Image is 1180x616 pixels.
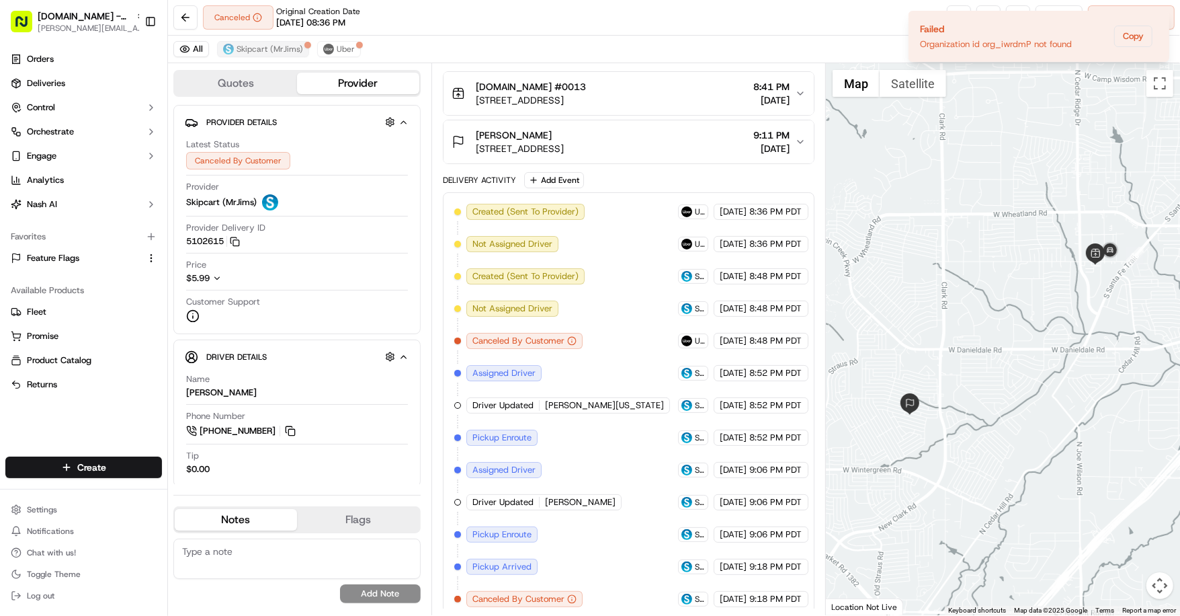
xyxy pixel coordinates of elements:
[108,295,221,319] a: 💻API Documentation
[5,374,162,395] button: Returns
[750,206,802,218] span: 8:36 PM PDT
[276,17,345,29] span: [DATE] 08:36 PM
[5,97,162,118] button: Control
[720,270,747,282] span: [DATE]
[472,593,564,605] span: Canceled By Customer
[750,432,802,444] span: 8:52 PM PDT
[27,77,65,89] span: Deliveries
[695,562,705,572] span: Skipcart (MrJims)
[720,496,747,508] span: [DATE]
[323,44,334,54] img: uber-new-logo.jpeg
[524,172,584,188] button: Add Event
[13,128,38,152] img: 1736555255976-a54dd68f-1ca7-489b-9aae-adbdc363a1c4
[5,586,162,605] button: Log out
[681,432,692,443] img: profile_skipcart_partner.png
[186,450,199,462] span: Tip
[720,432,747,444] span: [DATE]
[186,410,245,422] span: Phone Number
[695,400,705,411] span: Skipcart (MrJims)
[720,367,747,379] span: [DATE]
[297,73,419,94] button: Provider
[200,425,276,437] span: [PHONE_NUMBER]
[206,352,267,362] span: Driver Details
[472,432,532,444] span: Pickup Enroute
[472,464,536,476] span: Assigned Driver
[42,208,109,219] span: [PERSON_NAME]
[444,120,814,163] button: [PERSON_NAME][STREET_ADDRESS]9:11 PM[DATE]
[186,259,206,271] span: Price
[297,509,419,531] button: Flags
[472,367,536,379] span: Assigned Driver
[5,169,162,191] a: Analytics
[206,117,277,128] span: Provider Details
[38,9,130,23] button: [DOMAIN_NAME] - [GEOGRAPHIC_DATA]
[681,368,692,379] img: profile_skipcart_partner.png
[833,70,880,97] button: Show street map
[27,245,38,256] img: 1736555255976-a54dd68f-1ca7-489b-9aae-adbdc363a1c4
[472,496,534,508] span: Driver Updated
[681,400,692,411] img: profile_skipcart_partner.png
[27,306,46,318] span: Fleet
[681,497,692,508] img: profile_skipcart_partner.png
[1114,26,1152,47] button: Copy
[13,231,35,253] img: Ben Goodger
[5,48,162,70] a: Orders
[720,561,747,573] span: [DATE]
[5,280,162,301] div: Available Products
[186,222,265,234] span: Provider Delivery ID
[753,93,790,107] span: [DATE]
[228,132,245,148] button: Start new chat
[750,238,802,250] span: 8:36 PM PDT
[5,5,139,38] button: [DOMAIN_NAME] - [GEOGRAPHIC_DATA][PERSON_NAME][EMAIL_ADDRESS][DOMAIN_NAME]
[695,465,705,475] span: Skipcart (MrJims)
[444,72,814,115] button: [DOMAIN_NAME] #0013[STREET_ADDRESS]8:41 PM[DATE]
[750,529,802,541] span: 9:06 PM PDT
[472,303,552,315] span: Not Assigned Driver
[186,373,210,385] span: Name
[476,93,586,107] span: [STREET_ADDRESS]
[112,244,116,255] span: •
[11,252,140,264] a: Feature Flags
[720,206,747,218] span: [DATE]
[750,335,802,347] span: 8:48 PM PDT
[27,590,54,601] span: Log out
[476,128,552,142] span: [PERSON_NAME]
[8,295,108,319] a: 📗Knowledge Base
[27,174,64,186] span: Analytics
[681,271,692,282] img: profile_skipcart_partner.png
[750,496,802,508] span: 9:06 PM PDT
[337,44,355,54] span: Uber
[681,465,692,475] img: profile_skipcart_partner.png
[13,195,35,217] img: Asif Zaman Khan
[27,300,103,313] span: Knowledge Base
[5,301,162,323] button: Fleet
[880,70,946,97] button: Show satellite imagery
[237,44,303,54] span: Skipcart (MrJims)
[186,272,304,284] button: $5.99
[472,561,532,573] span: Pickup Arrived
[681,562,692,572] img: profile_skipcart_partner.png
[203,5,273,30] button: Canceled
[27,354,91,367] span: Product Catalog
[681,336,692,346] img: uber-new-logo.jpeg
[186,424,298,438] a: [PHONE_NUMBER]
[695,206,705,217] span: Uber
[681,303,692,314] img: profile_skipcart_partner.png
[186,387,257,399] div: [PERSON_NAME]
[720,593,747,605] span: [DATE]
[720,464,747,476] span: [DATE]
[1146,70,1173,97] button: Toggle fullscreen view
[27,198,57,210] span: Nash AI
[119,244,146,255] span: [DATE]
[276,6,360,17] span: Original Creation Date
[27,330,58,342] span: Promise
[11,306,157,318] a: Fleet
[217,41,309,57] button: Skipcart (MrJims)
[27,379,57,391] span: Returns
[5,522,162,541] button: Notifications
[472,238,552,250] span: Not Assigned Driver
[134,333,163,343] span: Pylon
[186,139,239,151] span: Latest Status
[681,239,692,249] img: uber-new-logo.jpeg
